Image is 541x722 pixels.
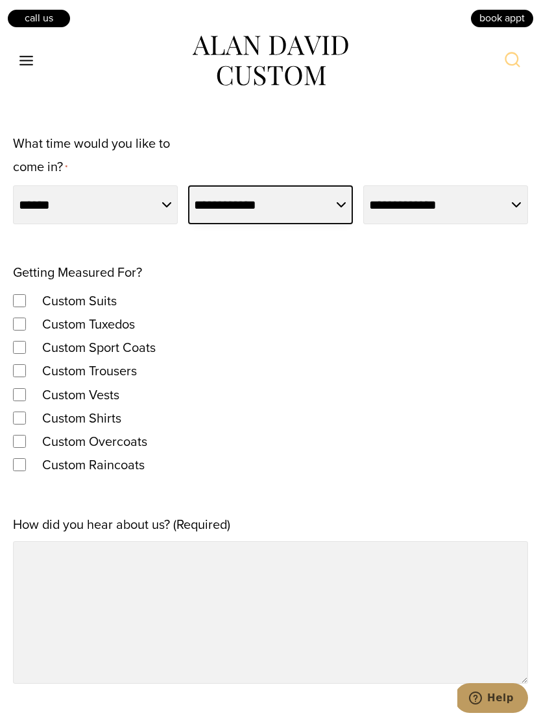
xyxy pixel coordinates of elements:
label: Custom Raincoats [29,453,158,476]
label: Custom Tuxedos [29,312,148,336]
button: Open menu [13,49,40,73]
label: Custom Trousers [29,359,150,382]
legend: Getting Measured For? [13,261,142,284]
label: Custom Sport Coats [29,336,169,359]
a: Call Us [6,8,71,28]
label: Custom Suits [29,289,130,312]
iframe: Opens a widget where you can chat to one of our agents [457,683,528,716]
img: alan david custom [193,36,348,86]
label: Custom Vests [29,383,132,406]
button: View Search Form [497,45,528,76]
label: What time would you like to come in? [13,132,178,180]
label: How did you hear about us? (Required) [13,513,230,536]
label: Custom Shirts [29,406,134,430]
a: book appt [470,8,535,28]
label: Custom Overcoats [29,430,160,453]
